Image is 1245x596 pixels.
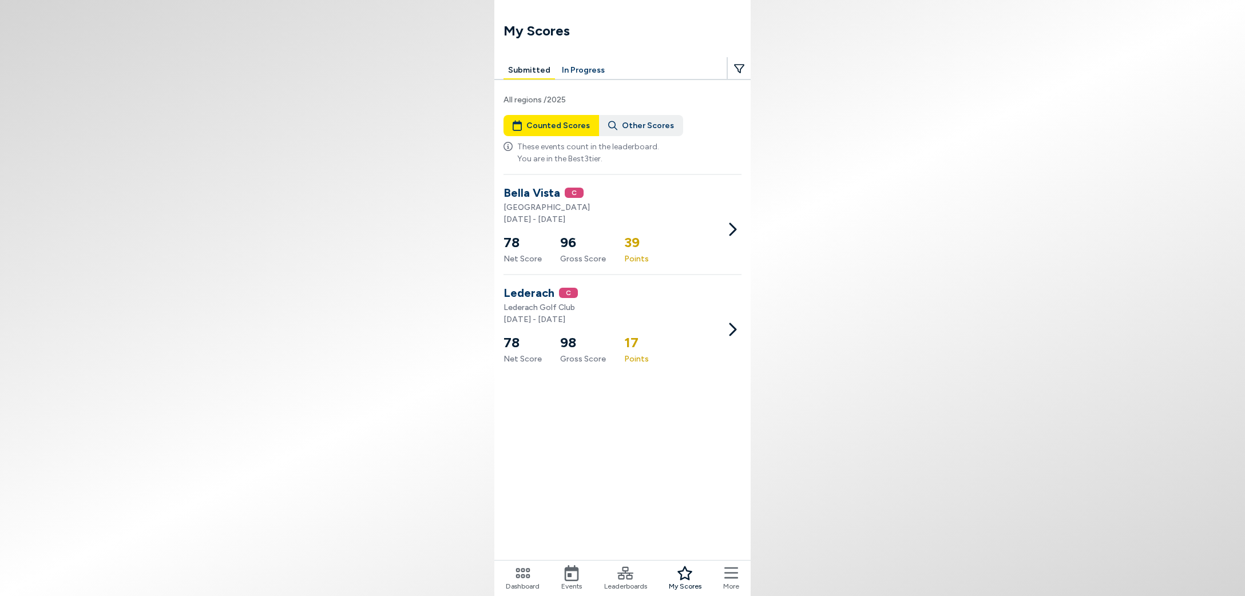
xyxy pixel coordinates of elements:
button: Other Scores [599,115,683,136]
a: LederachCLederach Golf Club[DATE] - [DATE]78Net Score98Gross Score17Points [503,284,742,374]
span: All regions / 2025 [503,94,742,106]
h5: 98 [560,332,606,353]
div: Manage your account [494,62,751,80]
div: These events count in the leaderboard. You are in the Best 3 tier. [503,141,742,165]
a: Dashboard [506,565,540,591]
button: More [723,565,739,591]
p: Lederach Golf Club [503,301,723,313]
span: Points [624,253,649,265]
span: C [565,188,584,198]
span: C [559,288,578,298]
span: Gross Score [560,253,606,265]
span: Gross Score [560,353,606,365]
a: Leaderboards [604,565,647,591]
span: Leaderboards [604,581,647,591]
span: Points [624,353,649,365]
a: My Scores [669,565,701,591]
a: Events [561,565,582,591]
button: In Progress [557,62,609,80]
h5: 96 [560,232,606,253]
button: Submitted [503,62,555,80]
h3: Lederach [503,284,554,301]
h5: 78 [503,332,542,353]
span: Dashboard [506,581,540,591]
span: Net Score [503,253,542,265]
p: [DATE] - [DATE] [503,313,723,325]
h5: 78 [503,232,542,253]
p: [DATE] - [DATE] [503,213,723,225]
span: More [723,581,739,591]
h5: 39 [624,232,649,253]
h5: 17 [624,332,649,353]
h3: Bella Vista [503,184,560,201]
h1: My Scores [503,21,751,41]
span: My Scores [669,581,701,591]
span: Events [561,581,582,591]
button: Counted Scores [503,115,599,136]
span: Net Score [503,353,542,365]
p: [GEOGRAPHIC_DATA] [503,201,723,213]
a: Bella VistaC[GEOGRAPHIC_DATA][DATE] - [DATE]78Net Score96Gross Score39Points [503,184,742,274]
